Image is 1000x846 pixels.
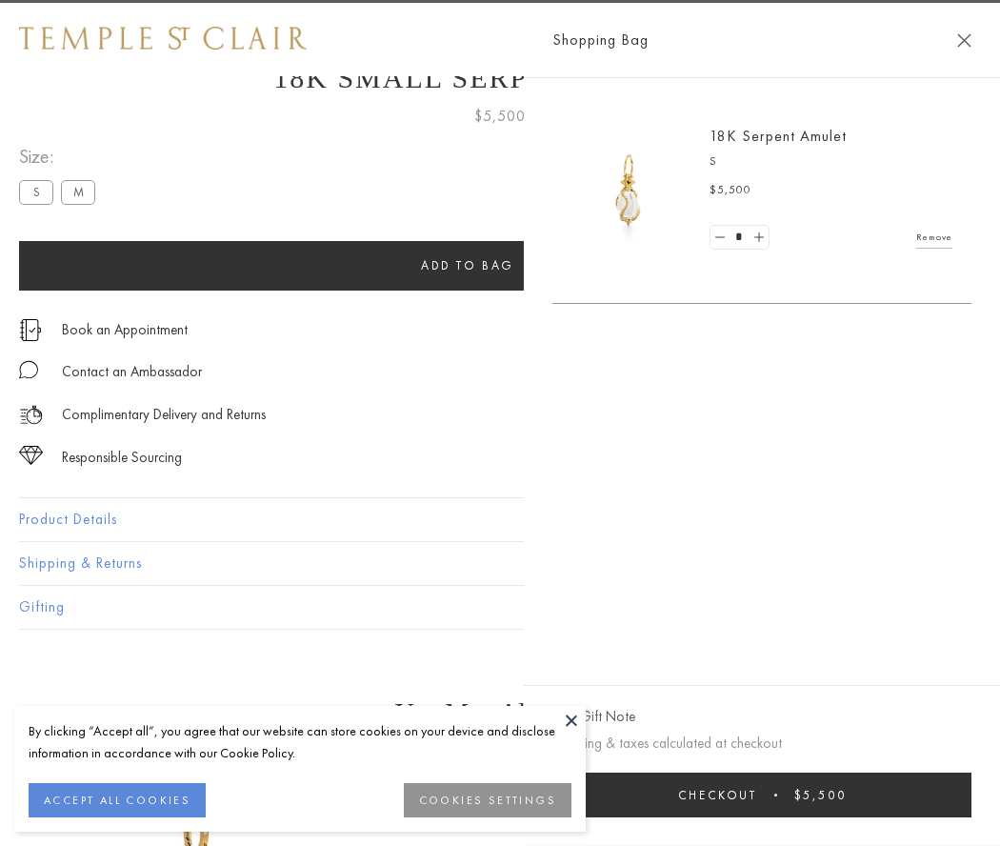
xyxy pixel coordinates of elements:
h3: You May Also Like [48,697,952,728]
p: S [710,152,952,171]
span: $5,500 [710,181,751,200]
button: COOKIES SETTINGS [404,783,571,817]
a: Set quantity to 0 [710,226,730,250]
label: S [19,180,53,204]
div: Responsible Sourcing [62,446,182,470]
a: Set quantity to 2 [749,226,768,250]
span: Add to bag [421,257,514,273]
img: Temple St. Clair [19,27,307,50]
label: M [61,180,95,204]
button: Checkout $5,500 [552,773,971,817]
button: Close Shopping Bag [957,33,971,48]
p: Complimentary Delivery and Returns [62,403,266,427]
span: Checkout [678,787,757,803]
button: Shipping & Returns [19,542,981,585]
span: Size: [19,141,103,172]
h1: 18K Small Serpent Amulet [19,62,981,94]
a: Remove [916,227,952,248]
img: icon_sourcing.svg [19,446,43,465]
span: $5,500 [474,104,526,129]
span: Shopping Bag [552,28,649,52]
button: Gifting [19,586,981,629]
a: Book an Appointment [62,319,188,340]
img: icon_delivery.svg [19,403,43,427]
p: Shipping & taxes calculated at checkout [552,732,971,755]
img: MessageIcon-01_2.svg [19,360,38,379]
div: By clicking “Accept all”, you agree that our website can store cookies on your device and disclos... [29,720,571,764]
div: Contact an Ambassador [62,360,202,384]
a: 18K Serpent Amulet [710,126,847,146]
span: $5,500 [794,787,847,803]
button: ACCEPT ALL COOKIES [29,783,206,817]
button: Add Gift Note [552,705,635,729]
button: Product Details [19,498,981,541]
img: icon_appointment.svg [19,319,42,341]
button: Add to bag [19,241,916,291]
img: P51836-E11SERPPV [571,133,686,248]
